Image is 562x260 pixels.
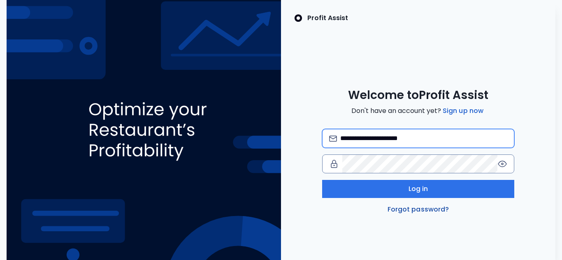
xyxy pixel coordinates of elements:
[329,136,337,142] img: email
[351,106,485,116] span: Don't have an account yet?
[322,180,514,198] button: Log in
[348,88,488,103] span: Welcome to Profit Assist
[294,13,302,23] img: SpotOn Logo
[386,205,451,214] a: Forgot password?
[409,184,428,194] span: Log in
[307,13,348,23] p: Profit Assist
[441,106,485,116] a: Sign up now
